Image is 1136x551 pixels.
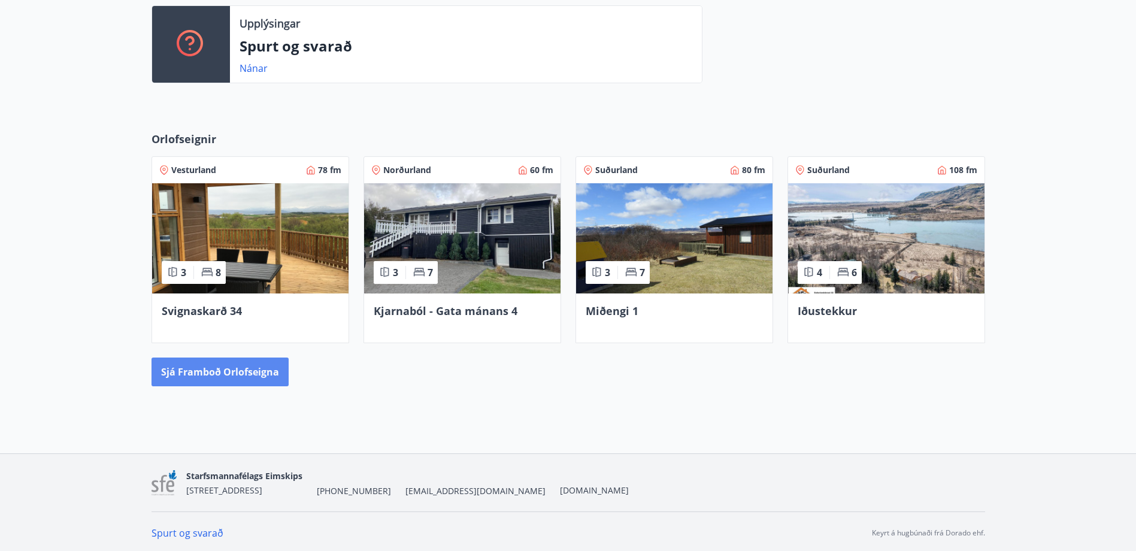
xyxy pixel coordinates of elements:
span: 6 [852,266,857,279]
img: 7sa1LslLnpN6OqSLT7MqncsxYNiZGdZT4Qcjshc2.png [152,470,177,496]
button: Sjá framboð orlofseigna [152,358,289,386]
a: [DOMAIN_NAME] [560,485,629,496]
a: Nánar [240,62,268,75]
span: Suðurland [595,164,638,176]
span: 7 [640,266,645,279]
span: Kjarnaból - Gata mánans 4 [374,304,517,318]
span: 4 [817,266,822,279]
span: Starfsmannafélags Eimskips [186,470,302,482]
span: 60 fm [530,164,553,176]
span: 78 fm [318,164,341,176]
span: Norðurland [383,164,431,176]
span: 108 fm [949,164,977,176]
span: Iðustekkur [798,304,857,318]
p: Upplýsingar [240,16,300,31]
p: Keyrt á hugbúnaði frá Dorado ehf. [872,528,985,538]
img: Paella dish [788,183,984,293]
span: 3 [181,266,186,279]
span: 3 [605,266,610,279]
span: Vesturland [171,164,216,176]
span: 7 [428,266,433,279]
img: Paella dish [364,183,561,293]
span: Miðengi 1 [586,304,638,318]
span: Orlofseignir [152,131,216,147]
a: Spurt og svarað [152,526,223,540]
span: [PHONE_NUMBER] [317,485,391,497]
img: Paella dish [152,183,349,293]
span: 80 fm [742,164,765,176]
span: Suðurland [807,164,850,176]
span: [STREET_ADDRESS] [186,485,262,496]
img: Paella dish [576,183,773,293]
span: Svignaskarð 34 [162,304,242,318]
span: 3 [393,266,398,279]
span: [EMAIL_ADDRESS][DOMAIN_NAME] [405,485,546,497]
p: Spurt og svarað [240,36,692,56]
span: 8 [216,266,221,279]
